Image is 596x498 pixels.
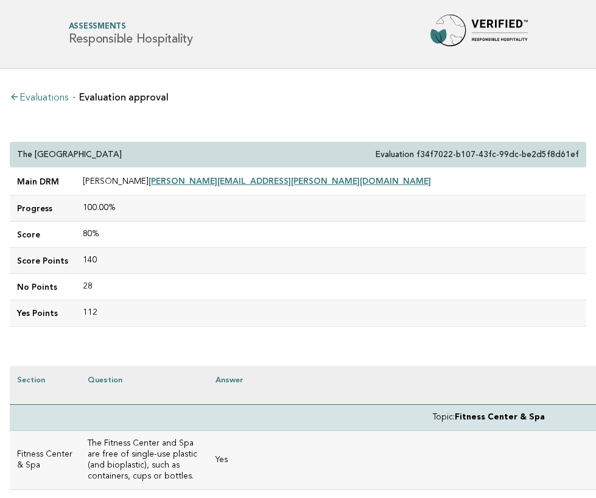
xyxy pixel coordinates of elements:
p: The [GEOGRAPHIC_DATA] [17,149,122,160]
td: 112 [75,300,586,326]
img: Forbes Travel Guide [430,15,528,54]
td: Yes Points [10,300,75,326]
h1: Responsible Hospitality [69,23,193,46]
li: Evaluation approval [73,93,169,102]
th: Question [80,366,208,405]
td: Progress [10,195,75,222]
a: [PERSON_NAME][EMAIL_ADDRESS][PERSON_NAME][DOMAIN_NAME] [149,176,431,186]
td: 140 [75,248,586,274]
td: Score [10,222,75,248]
th: Section [10,366,80,405]
strong: Fitness Center & Spa [455,413,545,421]
a: Evaluations [10,93,68,103]
h3: The Fitness Center and Spa are free of single-use plastic (and bioplastic), such as containers, c... [88,438,201,482]
td: Main DRM [10,168,75,195]
td: 28 [75,274,586,300]
td: 100.00% [75,195,586,222]
span: Assessments [69,23,193,31]
td: Score Points [10,248,75,274]
td: 80% [75,222,586,248]
p: Evaluation f34f7022-b107-43fc-99dc-be2d5f8d61ef [376,149,579,160]
td: No Points [10,274,75,300]
td: Fitness Center & Spa [10,431,80,490]
td: [PERSON_NAME] [75,168,586,195]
